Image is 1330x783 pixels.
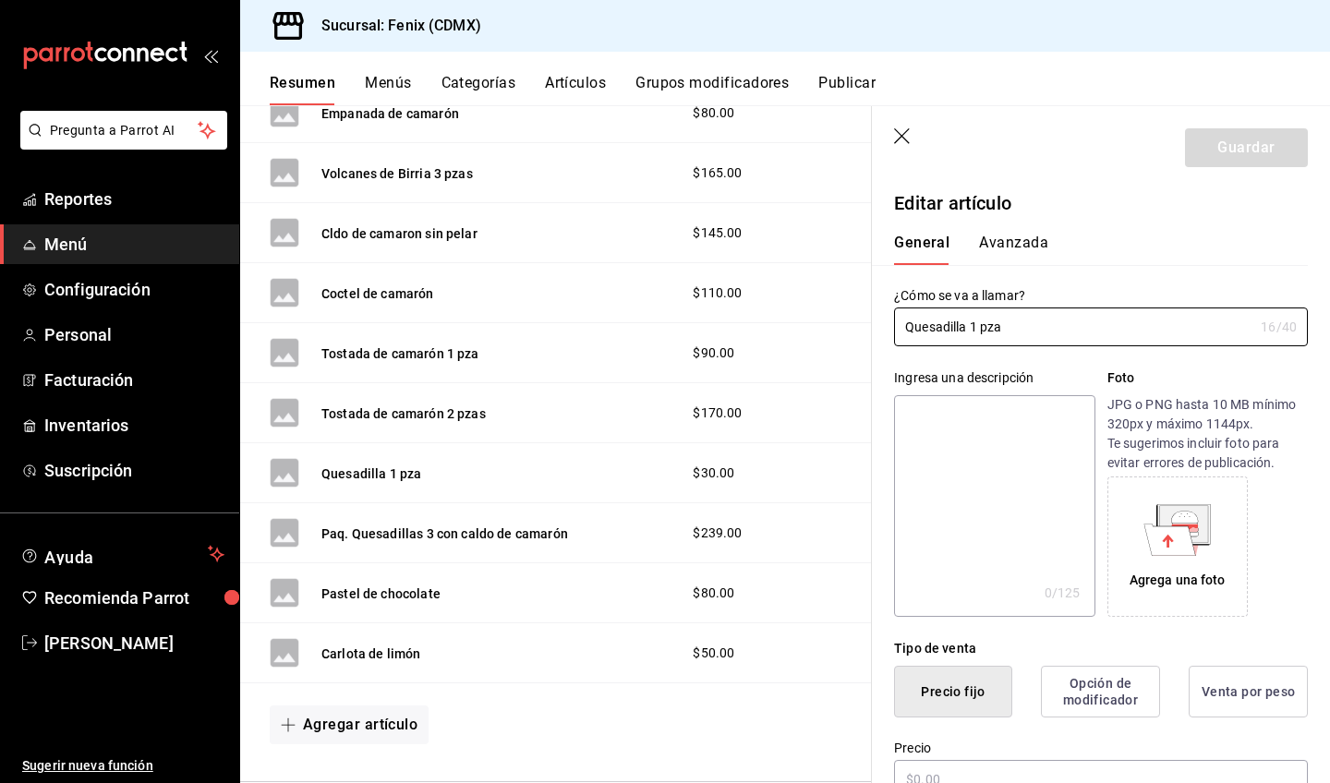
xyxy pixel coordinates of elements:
button: Empanada de camarón [321,104,459,123]
span: $239.00 [693,524,742,543]
label: ¿Cómo se va a llamar? [894,289,1308,302]
button: Quesadilla 1 pza [321,464,421,483]
span: Menú [44,232,224,257]
button: open_drawer_menu [203,48,218,63]
span: Sugerir nueva función [22,756,224,776]
a: Pregunta a Parrot AI [13,134,227,153]
button: Publicar [818,74,876,105]
span: Reportes [44,187,224,211]
button: Tostada de camarón 1 pza [321,344,479,363]
button: Artículos [545,74,606,105]
button: Opción de modificador [1041,666,1160,717]
span: Facturación [44,367,224,392]
button: Categorías [441,74,516,105]
button: Precio fijo [894,666,1012,717]
span: Inventarios [44,413,224,438]
button: Avanzada [979,234,1048,265]
div: 0 /125 [1045,584,1081,602]
span: $30.00 [693,464,734,483]
span: Pregunta a Parrot AI [50,121,199,140]
button: Coctel de camarón [321,284,434,303]
p: JPG o PNG hasta 10 MB mínimo 320px y máximo 1144px. Te sugerimos incluir foto para evitar errores... [1107,395,1308,473]
span: Suscripción [44,458,224,483]
button: Carlota de limón [321,644,420,663]
span: Personal [44,322,224,347]
div: navigation tabs [894,234,1286,265]
span: $170.00 [693,404,742,423]
button: Agregar artículo [270,705,429,744]
div: Agrega una foto [1112,481,1243,612]
span: $80.00 [693,584,734,603]
label: Precio [894,741,1308,754]
div: Agrega una foto [1130,571,1226,590]
button: Pastel de chocolate [321,584,441,603]
h3: Sucursal: Fenix (CDMX) [307,15,481,37]
span: $165.00 [693,163,742,183]
button: Cldo de camaron sin pelar [321,224,478,243]
span: $50.00 [693,644,734,663]
span: $90.00 [693,343,734,363]
button: Paq. Quesadillas 3 con caldo de camarón [321,524,568,543]
span: Configuración [44,277,224,302]
span: $80.00 [693,103,734,123]
button: Resumen [270,74,335,105]
button: Venta por peso [1189,666,1308,717]
button: General [894,234,949,265]
div: 16 /40 [1261,318,1297,336]
button: Grupos modificadores [635,74,789,105]
p: Foto [1107,368,1308,388]
span: $110.00 [693,283,742,303]
div: Ingresa una descripción [894,368,1094,388]
p: Editar artículo [894,189,1308,217]
button: Tostada de camarón 2 pzas [321,404,486,423]
span: [PERSON_NAME] [44,631,224,656]
button: Menús [365,74,411,105]
button: Volcanes de Birria 3 pzas [321,164,473,183]
div: Tipo de venta [894,639,1308,658]
span: Ayuda [44,543,200,565]
span: Recomienda Parrot [44,585,224,610]
div: navigation tabs [270,74,1330,105]
span: $145.00 [693,223,742,243]
button: Pregunta a Parrot AI [20,111,227,150]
